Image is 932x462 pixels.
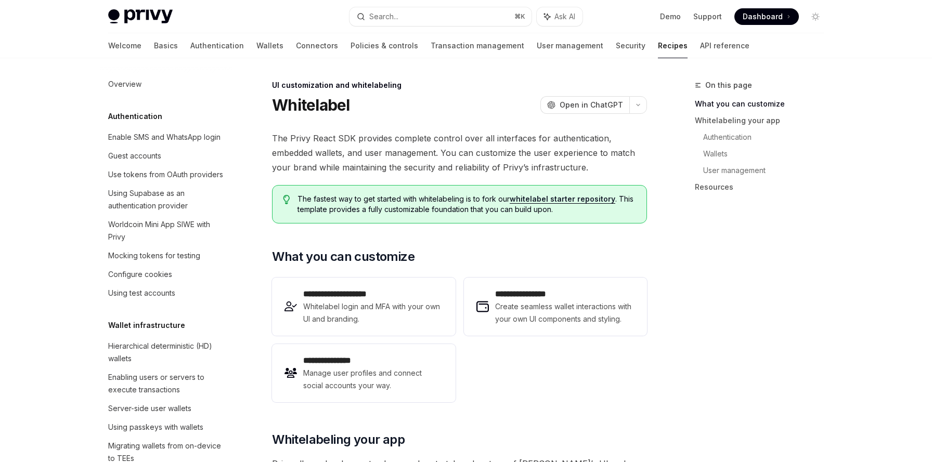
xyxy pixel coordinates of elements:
[510,194,615,204] a: whitelabel starter repository
[100,337,233,368] a: Hierarchical deterministic (HD) wallets
[514,12,525,21] span: ⌘ K
[108,168,223,181] div: Use tokens from OAuth providers
[108,371,227,396] div: Enabling users or servers to execute transactions
[100,246,233,265] a: Mocking tokens for testing
[100,215,233,246] a: Worldcoin Mini App SIWE with Privy
[743,11,783,22] span: Dashboard
[700,33,749,58] a: API reference
[660,11,681,22] a: Demo
[272,248,415,265] span: What you can customize
[703,129,832,146] a: Authentication
[108,218,227,243] div: Worldcoin Mini App SIWE with Privy
[495,300,635,325] span: Create seamless wallet interactions with your own UI components and styling.
[554,11,575,22] span: Ask AI
[431,33,524,58] a: Transaction management
[100,165,233,184] a: Use tokens from OAuth providers
[303,367,443,392] span: Manage user profiles and connect social accounts your way.
[351,33,418,58] a: Policies & controls
[272,80,647,90] div: UI customization and whitelabeling
[272,344,455,402] a: **** **** *****Manage user profiles and connect social accounts your way.
[190,33,244,58] a: Authentication
[349,7,532,26] button: Search...⌘K
[658,33,688,58] a: Recipes
[695,112,832,129] a: Whitelabeling your app
[108,340,227,365] div: Hierarchical deterministic (HD) wallets
[272,96,350,114] h1: Whitelabel
[100,265,233,284] a: Configure cookies
[537,33,603,58] a: User management
[100,418,233,437] a: Using passkeys with wallets
[100,399,233,418] a: Server-side user wallets
[297,194,636,215] span: The fastest way to get started with whitelabeling is to fork our . This template provides a fully...
[734,8,799,25] a: Dashboard
[108,33,141,58] a: Welcome
[703,162,832,179] a: User management
[560,100,623,110] span: Open in ChatGPT
[100,284,233,302] a: Using test accounts
[616,33,645,58] a: Security
[703,146,832,162] a: Wallets
[108,78,141,90] div: Overview
[807,8,824,25] button: Toggle dark mode
[695,96,832,112] a: What you can customize
[108,287,175,299] div: Using test accounts
[154,33,178,58] a: Basics
[256,33,283,58] a: Wallets
[108,319,185,332] h5: Wallet infrastructure
[369,10,398,23] div: Search...
[695,179,832,195] a: Resources
[100,147,233,165] a: Guest accounts
[303,300,443,325] span: Whitelabel login and MFA with your own UI and branding.
[537,7,582,26] button: Ask AI
[108,268,172,281] div: Configure cookies
[272,131,647,175] span: The Privy React SDK provides complete control over all interfaces for authentication, embedded wa...
[464,278,647,336] a: **** **** **** *Create seamless wallet interactions with your own UI components and styling.
[693,11,722,22] a: Support
[705,79,752,91] span: On this page
[108,150,161,162] div: Guest accounts
[100,368,233,399] a: Enabling users or servers to execute transactions
[108,110,162,123] h5: Authentication
[108,249,200,262] div: Mocking tokens for testing
[540,96,629,114] button: Open in ChatGPT
[108,131,221,143] div: Enable SMS and WhatsApp login
[100,75,233,94] a: Overview
[296,33,338,58] a: Connectors
[108,187,227,212] div: Using Supabase as an authentication provider
[283,195,290,204] svg: Tip
[108,9,173,24] img: light logo
[272,431,405,448] span: Whitelabeling your app
[108,402,191,415] div: Server-side user wallets
[108,421,203,433] div: Using passkeys with wallets
[100,128,233,147] a: Enable SMS and WhatsApp login
[100,184,233,215] a: Using Supabase as an authentication provider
